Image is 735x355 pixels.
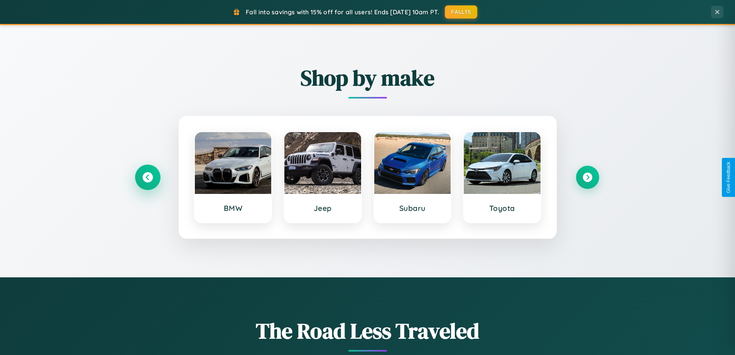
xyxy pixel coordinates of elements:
[292,204,353,213] h3: Jeep
[471,204,533,213] h3: Toyota
[136,316,599,346] h1: The Road Less Traveled
[136,63,599,93] h2: Shop by make
[246,8,439,16] span: Fall into savings with 15% off for all users! Ends [DATE] 10am PT.
[203,204,264,213] h3: BMW
[445,5,477,19] button: FALL15
[726,162,731,193] div: Give Feedback
[382,204,443,213] h3: Subaru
